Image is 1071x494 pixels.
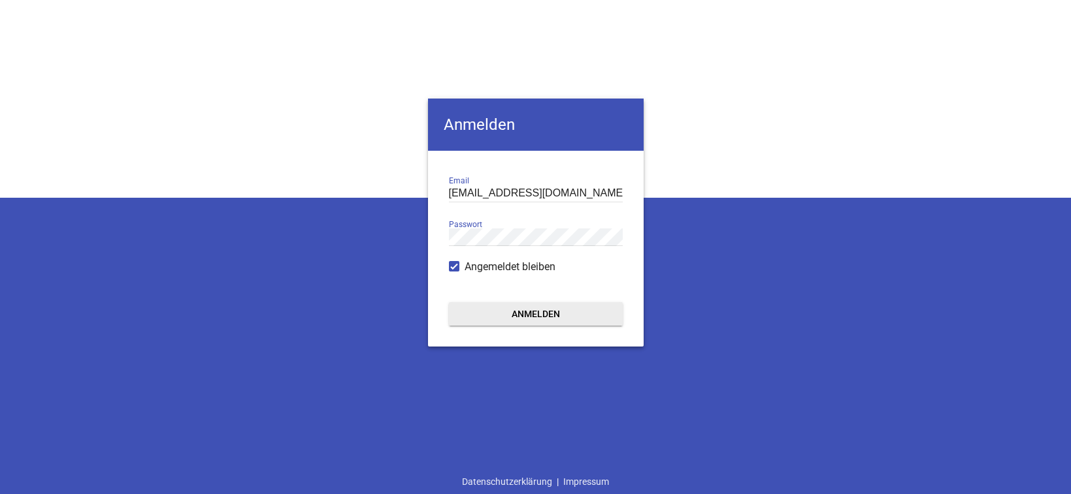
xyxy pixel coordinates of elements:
[457,469,614,494] div: |
[559,469,614,494] a: Impressum
[449,302,623,326] button: Anmelden
[457,469,557,494] a: Datenschutzerklärung
[428,99,644,151] h4: Anmelden
[465,259,555,275] span: Angemeldet bleiben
